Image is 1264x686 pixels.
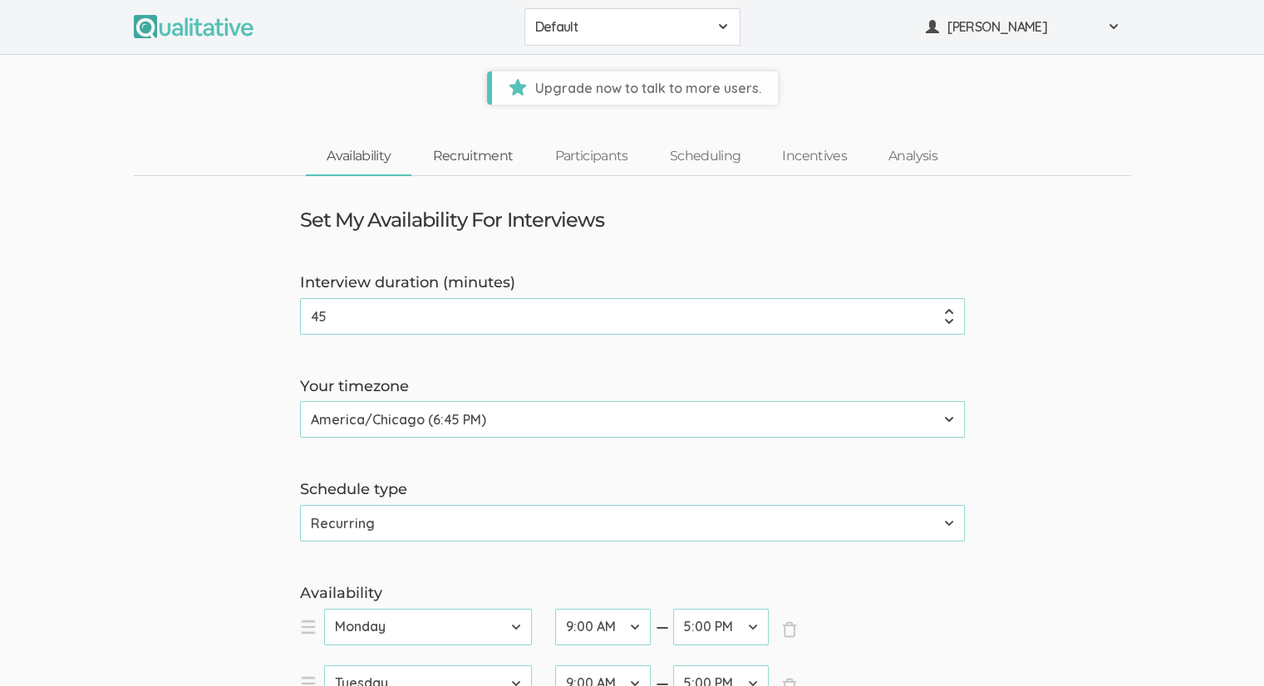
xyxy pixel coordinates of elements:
[300,479,965,501] label: Schedule type
[492,71,778,105] span: Upgrade now to talk to more users.
[649,139,762,174] a: Scheduling
[524,8,740,46] button: Default
[535,17,708,37] span: Default
[947,17,1097,37] span: [PERSON_NAME]
[915,8,1131,46] button: [PERSON_NAME]
[306,139,411,174] a: Availability
[1181,606,1264,686] iframe: Chat Widget
[868,139,958,174] a: Analysis
[134,15,253,38] img: Qualitative
[300,272,965,294] label: Interview duration (minutes)
[411,139,534,174] a: Recruitment
[300,583,965,605] label: Availability
[300,376,965,398] label: Your timezone
[781,621,798,638] span: ×
[534,139,648,174] a: Participants
[761,139,868,174] a: Incentives
[487,71,778,105] a: Upgrade now to talk to more users.
[300,209,604,231] h3: Set My Availability For Interviews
